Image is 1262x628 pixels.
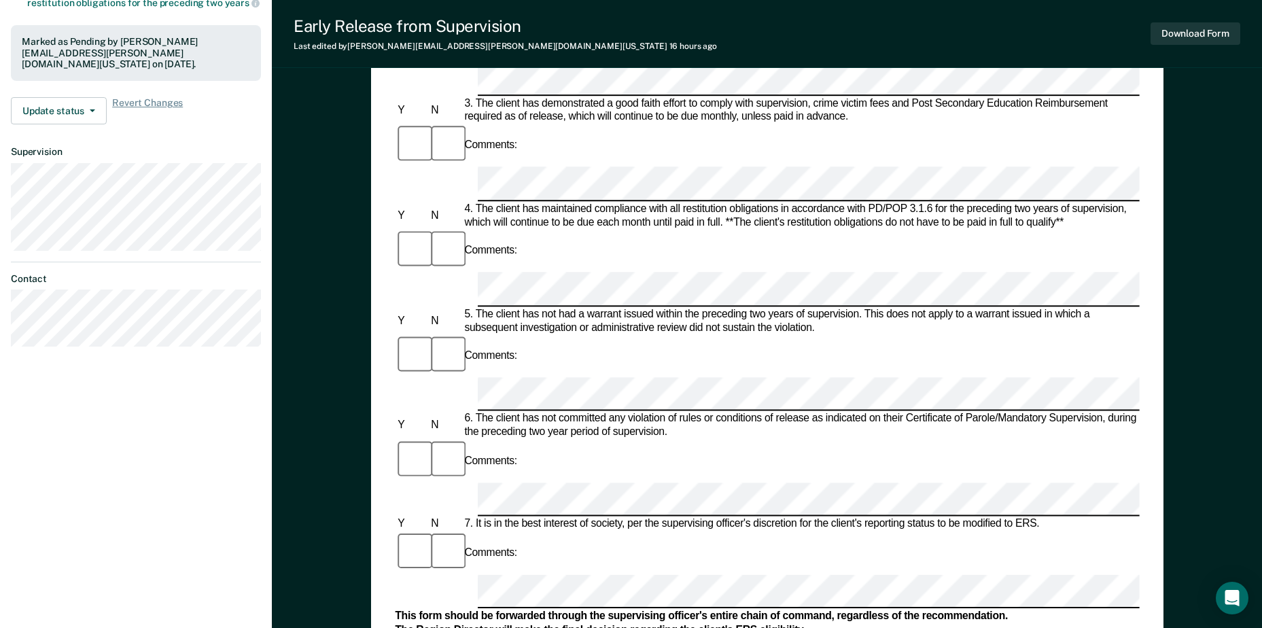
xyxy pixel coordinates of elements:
[22,36,250,70] div: Marked as Pending by [PERSON_NAME][EMAIL_ADDRESS][PERSON_NAME][DOMAIN_NAME][US_STATE] on [DATE].
[428,419,461,433] div: N
[11,97,107,124] button: Update status
[669,41,718,51] span: 16 hours ago
[11,273,261,285] dt: Contact
[395,104,428,118] div: Y
[294,41,717,51] div: Last edited by [PERSON_NAME][EMAIL_ADDRESS][PERSON_NAME][DOMAIN_NAME][US_STATE]
[395,209,428,223] div: Y
[395,419,428,433] div: Y
[112,97,183,124] span: Revert Changes
[428,518,461,531] div: N
[1216,582,1248,614] div: Open Intercom Messenger
[294,16,717,36] div: Early Release from Supervision
[428,209,461,223] div: N
[11,146,261,158] dt: Supervision
[461,97,1139,124] div: 3. The client has demonstrated a good faith effort to comply with supervision, crime victim fees ...
[428,104,461,118] div: N
[395,314,428,328] div: Y
[461,139,519,152] div: Comments:
[395,610,1139,624] div: This form should be forwarded through the supervising officer's entire chain of command, regardle...
[461,518,1139,531] div: 7. It is in the best interest of society, per the supervising officer's discretion for the client...
[461,244,519,258] div: Comments:
[461,308,1139,334] div: 5. The client has not had a warrant issued within the preceding two years of supervision. This do...
[461,546,519,560] div: Comments:
[461,455,519,468] div: Comments:
[1151,22,1240,45] button: Download Form
[461,349,519,363] div: Comments:
[395,518,428,531] div: Y
[461,203,1139,229] div: 4. The client has maintained compliance with all restitution obligations in accordance with PD/PO...
[428,314,461,328] div: N
[461,413,1139,439] div: 6. The client has not committed any violation of rules or conditions of release as indicated on t...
